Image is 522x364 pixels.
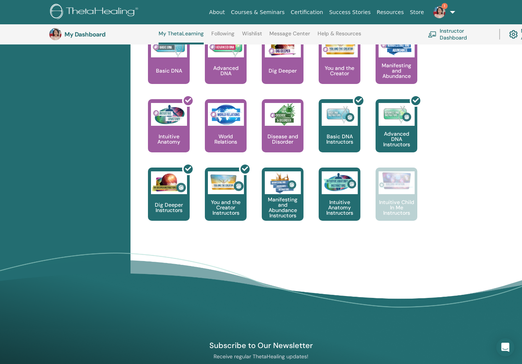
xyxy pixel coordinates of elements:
p: Advanced DNA Instructors [376,131,417,147]
p: You and the Creator [319,65,360,76]
p: You and the Creator Instructors [205,199,247,215]
p: Basic DNA Instructors [319,134,360,144]
a: Dig Deeper Instructors Dig Deeper Instructors [148,168,190,236]
img: Intuitive Child In Me Instructors [379,171,415,190]
a: Message Center [269,30,310,43]
img: default.jpg [433,6,445,18]
a: Store [407,5,427,19]
img: Manifesting and Abundance [379,35,415,57]
a: My ThetaLearning [159,30,204,44]
img: Manifesting and Abundance Instructors [265,171,301,194]
a: Help & Resources [318,30,361,43]
a: You and the Creator Instructors You and the Creator Instructors [205,168,247,236]
h4: Subscribe to Our Newsletter [173,340,349,350]
a: Certification [288,5,326,19]
p: Advanced DNA [205,65,247,76]
img: Dig Deeper Instructors [151,171,187,194]
p: Disease and Disorder [262,134,303,144]
a: Advanced DNA Instructors Advanced DNA Instructors [376,99,417,168]
a: Disease and Disorder Disease and Disorder [262,99,303,168]
p: Intuitive Anatomy Instructors [319,199,360,215]
img: logo.png [50,4,141,21]
a: Resources [374,5,407,19]
a: About [206,5,228,19]
img: Dig Deeper [265,35,301,57]
a: Instructor Dashboard [428,26,490,43]
div: Open Intercom Messenger [496,338,514,356]
p: Intuitive Anatomy [148,134,190,144]
a: Basic DNA Basic DNA [148,31,190,99]
p: World Relations [205,134,247,144]
img: Advanced DNA [208,35,244,57]
img: cog.svg [509,28,518,41]
img: You and the Creator Instructors [208,171,244,194]
img: default.jpg [49,28,61,40]
p: Dig Deeper [266,68,300,73]
a: Following [211,30,234,43]
a: Courses & Seminars [228,5,288,19]
a: You and the Creator You and the Creator [319,31,360,99]
a: Intuitive Anatomy Instructors Intuitive Anatomy Instructors [319,168,360,236]
img: Basic DNA [151,35,187,57]
span: 1 [442,3,448,9]
img: Intuitive Anatomy Instructors [322,171,358,194]
p: Manifesting and Abundance [376,63,417,79]
a: Manifesting and Abundance Manifesting and Abundance [376,31,417,99]
img: Intuitive Anatomy [151,103,187,126]
p: Manifesting and Abundance Instructors [262,197,303,218]
a: Manifesting and Abundance Instructors Manifesting and Abundance Instructors [262,168,303,236]
img: You and the Creator [322,35,358,55]
a: Wishlist [242,30,262,43]
p: Intuitive Child In Me Instructors [376,199,417,215]
a: Dig Deeper Dig Deeper [262,31,303,99]
img: Disease and Disorder [265,103,301,126]
a: Basic DNA Instructors Basic DNA Instructors [319,99,360,168]
img: chalkboard-teacher.svg [428,31,437,38]
h3: My Dashboard [64,31,140,38]
a: World Relations World Relations [205,99,247,168]
a: Intuitive Anatomy Intuitive Anatomy [148,99,190,168]
a: Advanced DNA Advanced DNA [205,31,247,99]
img: World Relations [208,103,244,126]
img: Advanced DNA Instructors [379,103,415,126]
p: Receive regular ThetaHealing updates! [173,353,349,360]
a: Intuitive Child In Me Instructors Intuitive Child In Me Instructors [376,168,417,236]
p: Dig Deeper Instructors [148,202,190,213]
img: Basic DNA Instructors [322,103,358,126]
a: Success Stories [326,5,374,19]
